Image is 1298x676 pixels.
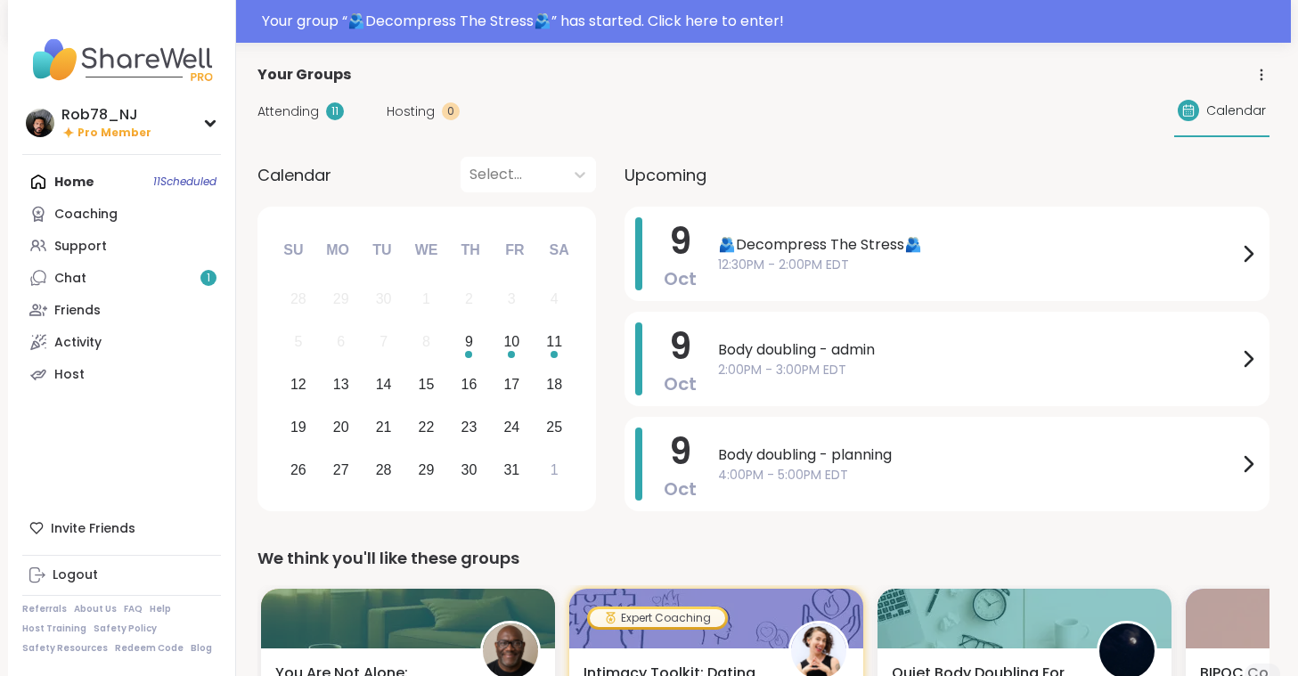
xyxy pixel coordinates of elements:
div: Choose Friday, October 17th, 2025 [493,366,531,404]
div: month 2025-10 [277,278,576,491]
span: Body doubling - planning [718,444,1237,466]
a: Safety Policy [94,623,157,635]
div: Choose Tuesday, October 21st, 2025 [364,408,403,446]
div: Choose Monday, October 13th, 2025 [322,366,360,404]
a: Activity [22,326,221,358]
div: Expert Coaching [590,609,725,627]
span: Hosting [387,102,435,121]
span: Your Groups [257,64,351,86]
span: 4:00PM - 5:00PM EDT [718,466,1237,485]
div: 17 [503,372,519,396]
div: Logout [53,566,98,584]
div: 27 [333,458,349,482]
div: 6 [337,330,345,354]
div: Choose Saturday, October 18th, 2025 [535,366,574,404]
div: 19 [290,415,306,439]
div: Not available Wednesday, October 1st, 2025 [407,281,445,319]
div: 3 [508,287,516,311]
span: Oct [664,476,697,501]
div: Choose Saturday, November 1st, 2025 [535,451,574,489]
div: Th [451,231,490,270]
div: Choose Thursday, October 9th, 2025 [450,323,488,362]
div: Rob78_NJ [61,105,151,125]
div: 20 [333,415,349,439]
span: 1 [207,271,210,286]
a: Blog [191,642,212,655]
a: Support [22,230,221,262]
div: 22 [419,415,435,439]
span: Calendar [257,163,331,187]
span: 🫂Decompress The Stress🫂 [718,234,1237,256]
div: Sa [539,231,578,270]
div: Su [273,231,313,270]
div: 24 [503,415,519,439]
div: 9 [465,330,473,354]
div: Not available Monday, September 29th, 2025 [322,281,360,319]
div: Not available Sunday, September 28th, 2025 [280,281,318,319]
div: 14 [376,372,392,396]
div: Fr [495,231,535,270]
div: 28 [290,287,306,311]
div: 1 [422,287,430,311]
div: 28 [376,458,392,482]
div: 11 [546,330,562,354]
span: Oct [664,266,697,291]
a: Redeem Code [115,642,184,655]
a: Help [150,603,171,615]
span: 2:00PM - 3:00PM EDT [718,361,1237,379]
div: Choose Sunday, October 19th, 2025 [280,408,318,446]
div: Invite Friends [22,512,221,544]
a: Referrals [22,603,67,615]
div: Not available Monday, October 6th, 2025 [322,323,360,362]
div: Not available Tuesday, September 30th, 2025 [364,281,403,319]
span: Pro Member [78,126,151,141]
div: Choose Friday, October 10th, 2025 [493,323,531,362]
div: 29 [419,458,435,482]
div: 16 [461,372,478,396]
a: Safety Resources [22,642,108,655]
a: Host [22,358,221,390]
div: Not available Saturday, October 4th, 2025 [535,281,574,319]
div: Choose Tuesday, October 28th, 2025 [364,451,403,489]
div: Choose Sunday, October 12th, 2025 [280,366,318,404]
div: Not available Thursday, October 2nd, 2025 [450,281,488,319]
div: We think you'll like these groups [257,546,1269,571]
div: Choose Thursday, October 30th, 2025 [450,451,488,489]
div: Not available Friday, October 3rd, 2025 [493,281,531,319]
a: Coaching [22,198,221,230]
div: 11 [326,102,344,120]
div: Choose Tuesday, October 14th, 2025 [364,366,403,404]
a: Host Training [22,623,86,635]
div: 13 [333,372,349,396]
div: 30 [376,287,392,311]
a: About Us [74,603,117,615]
div: Choose Thursday, October 23rd, 2025 [450,408,488,446]
div: 4 [551,287,559,311]
span: Attending [257,102,319,121]
div: 29 [333,287,349,311]
span: Body doubling - admin [718,339,1237,361]
div: Choose Wednesday, October 15th, 2025 [407,366,445,404]
img: ShareWell Nav Logo [22,29,221,91]
div: Choose Saturday, October 11th, 2025 [535,323,574,362]
span: 9 [669,322,691,371]
div: 30 [461,458,478,482]
div: 26 [290,458,306,482]
span: Calendar [1206,102,1266,120]
div: 18 [546,372,562,396]
a: Friends [22,294,221,326]
div: 15 [419,372,435,396]
div: 21 [376,415,392,439]
div: 0 [442,102,460,120]
div: 1 [551,458,559,482]
span: 12:30PM - 2:00PM EDT [718,256,1237,274]
div: Choose Monday, October 27th, 2025 [322,451,360,489]
div: Not available Wednesday, October 8th, 2025 [407,323,445,362]
span: Oct [664,371,697,396]
span: 9 [669,216,691,266]
div: Host [54,366,85,384]
div: 31 [503,458,519,482]
div: 25 [546,415,562,439]
div: Chat [54,270,86,288]
div: Tu [363,231,402,270]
